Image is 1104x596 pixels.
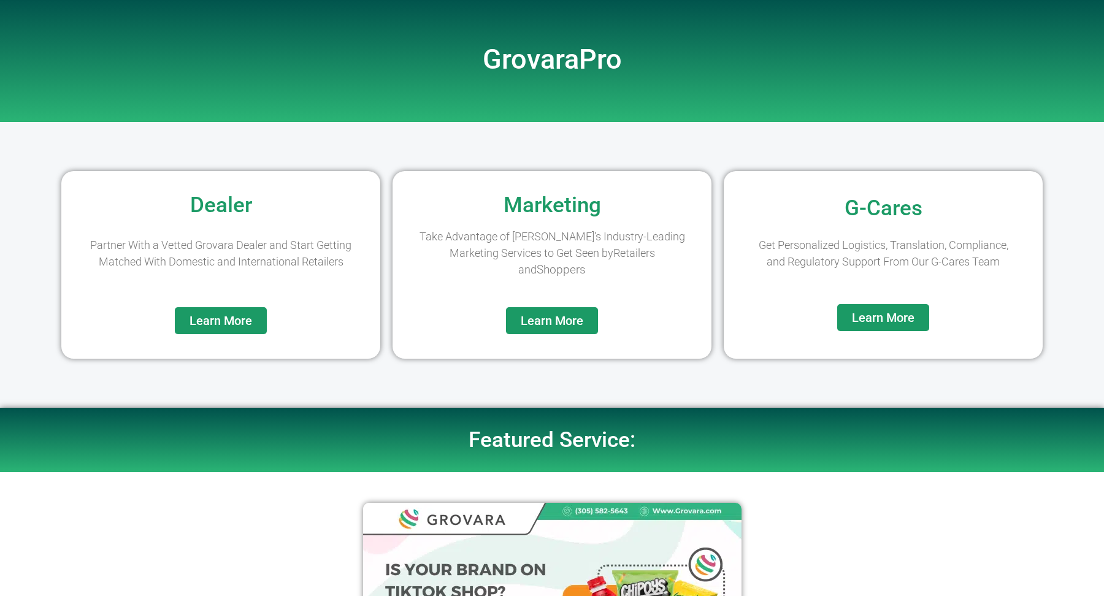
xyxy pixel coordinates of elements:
[202,46,902,73] h2: GrovaraPro
[748,237,1018,270] p: Get Personalized Logistics, Translation, Compliance, and Regulatory Support From Our G-Cares Team
[202,429,902,451] h2: Featured Service:
[506,307,598,334] a: Learn More
[175,307,267,334] a: Learn More
[521,315,583,327] span: Learn More
[399,194,705,216] h2: Marketing
[190,315,252,327] span: Learn More
[67,194,374,216] h2: Dealer
[537,262,586,277] span: Shoppers
[86,237,356,270] p: Partner With a Vetted Grovara Dealer and Start Getting Matched With Domestic and International Re...
[730,197,1037,219] h2: G-Cares
[837,304,929,331] a: Learn More
[417,228,687,279] p: Take Advantage of [PERSON_NAME]’s Industry-Leading Marketing Services to Get Seen by
[852,311,914,324] span: Learn More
